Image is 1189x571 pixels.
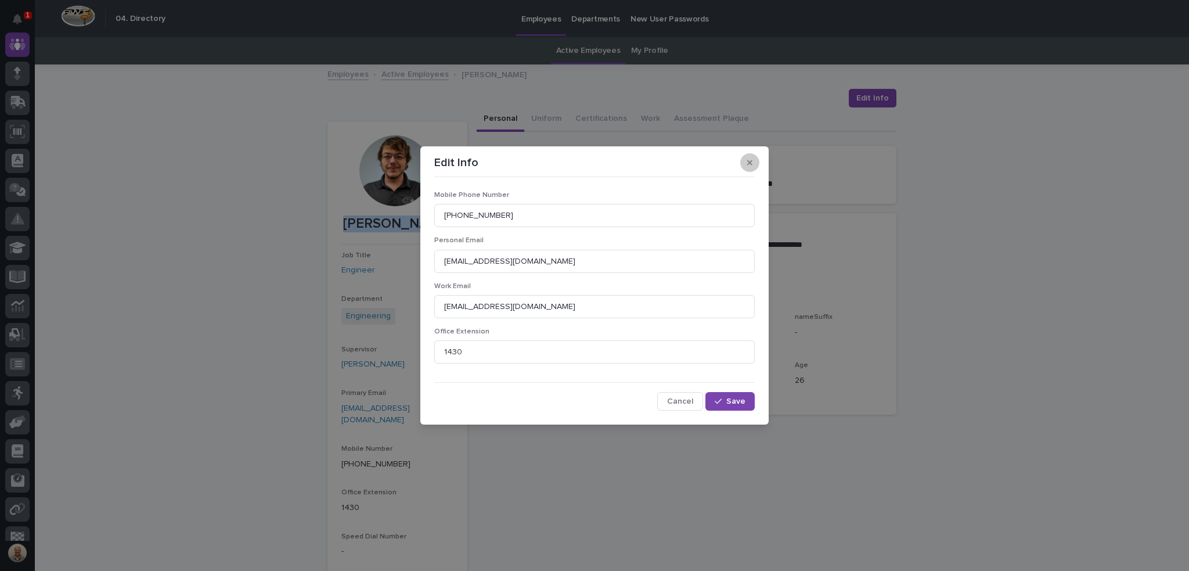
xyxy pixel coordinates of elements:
[667,397,693,405] span: Cancel
[434,192,509,199] span: Mobile Phone Number
[434,283,471,290] span: Work Email
[434,328,489,335] span: Office Extension
[726,397,745,405] span: Save
[705,392,755,411] button: Save
[657,392,703,411] button: Cancel
[434,237,484,244] span: Personal Email
[434,156,478,170] p: Edit Info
